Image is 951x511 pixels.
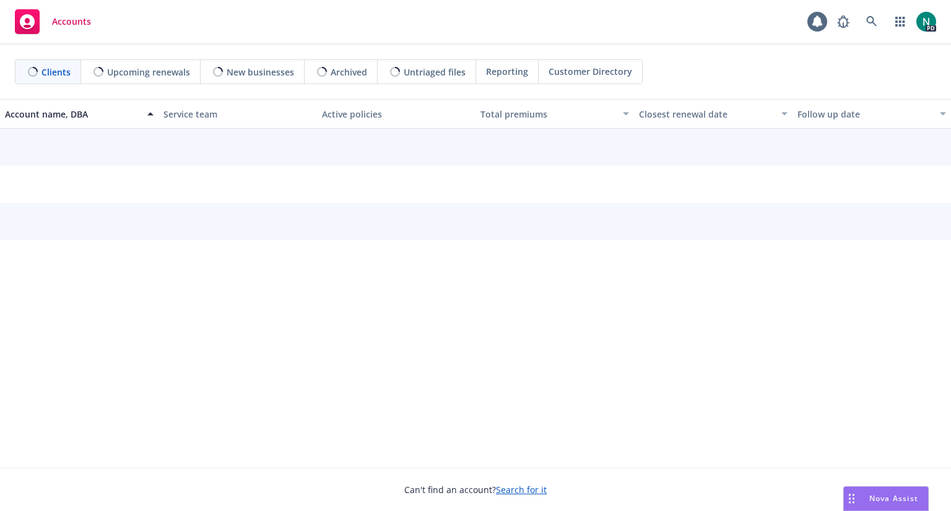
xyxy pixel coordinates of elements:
a: Accounts [10,4,96,39]
div: Follow up date [797,108,932,121]
span: Untriaged files [404,66,466,79]
button: Total premiums [475,99,634,129]
div: Drag to move [844,487,859,510]
button: Nova Assist [843,486,929,511]
span: Customer Directory [549,65,632,78]
button: Service team [158,99,317,129]
span: Accounts [52,17,91,27]
a: Switch app [888,9,913,34]
button: Active policies [317,99,475,129]
span: New businesses [227,66,294,79]
div: Closest renewal date [639,108,774,121]
img: photo [916,12,936,32]
span: Upcoming renewals [107,66,190,79]
div: Total premiums [480,108,615,121]
span: Can't find an account? [404,483,547,496]
span: Nova Assist [869,493,918,504]
div: Service team [163,108,312,121]
button: Follow up date [792,99,951,129]
span: Clients [41,66,71,79]
a: Search [859,9,884,34]
div: Active policies [322,108,471,121]
a: Search for it [496,484,547,496]
a: Report a Bug [831,9,856,34]
button: Closest renewal date [634,99,792,129]
span: Archived [331,66,367,79]
div: Account name, DBA [5,108,140,121]
span: Reporting [486,65,528,78]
